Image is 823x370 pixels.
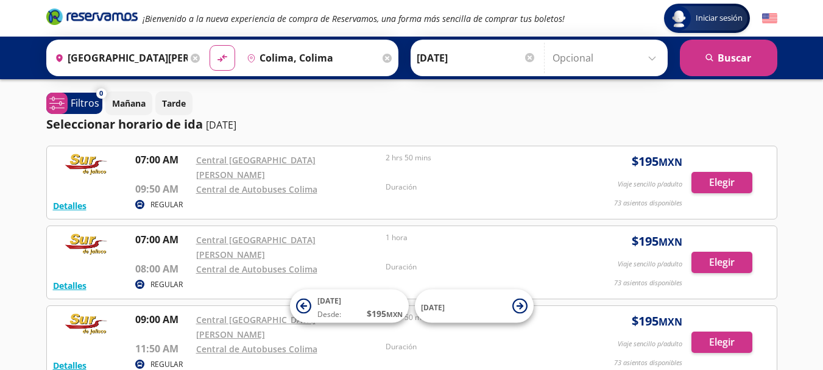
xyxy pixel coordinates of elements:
button: [DATE]Desde:$195MXN [290,290,409,323]
p: Seleccionar horario de ida [46,115,203,133]
button: Elegir [691,172,752,193]
img: RESERVAMOS [53,152,120,177]
a: Brand Logo [46,7,138,29]
span: [DATE] [317,296,341,306]
a: Central [GEOGRAPHIC_DATA][PERSON_NAME] [196,314,316,340]
p: 09:50 AM [135,182,190,196]
p: 73 asientos disponibles [614,278,682,288]
a: Central de Autobuses Colima [196,183,317,195]
button: Mañana [105,91,152,115]
span: Iniciar sesión [691,12,747,24]
p: Viaje sencillo p/adulto [618,339,682,349]
p: Viaje sencillo p/adulto [618,259,682,269]
span: $ 195 [632,312,682,330]
p: 11:50 AM [135,341,190,356]
p: 1 hora [386,232,570,243]
button: Buscar [680,40,777,76]
button: Elegir [691,332,752,353]
p: 09:00 AM [135,312,190,327]
a: Central de Autobuses Colima [196,343,317,355]
i: Brand Logo [46,7,138,26]
button: [DATE] [415,290,534,323]
p: [DATE] [206,118,236,132]
p: 07:00 AM [135,152,190,167]
p: 73 asientos disponibles [614,198,682,208]
span: Desde: [317,309,341,320]
a: Central [GEOGRAPHIC_DATA][PERSON_NAME] [196,234,316,260]
button: Detalles [53,279,87,292]
small: MXN [386,310,403,319]
em: ¡Bienvenido a la nueva experiencia de compra de Reservamos, una forma más sencilla de comprar tus... [143,13,565,24]
small: MXN [659,315,682,329]
p: Duración [386,182,570,193]
p: Filtros [71,96,99,110]
button: Elegir [691,252,752,273]
p: Mañana [112,97,146,110]
span: [DATE] [421,302,445,312]
p: Tarde [162,97,186,110]
span: $ 195 [632,232,682,251]
a: Central [GEOGRAPHIC_DATA][PERSON_NAME] [196,154,316,180]
p: Duración [386,341,570,352]
input: Buscar Destino [242,43,380,73]
button: 0Filtros [46,93,102,114]
small: MXN [659,155,682,169]
p: 08:00 AM [135,261,190,276]
button: Tarde [155,91,193,115]
p: 2 hrs 50 mins [386,152,570,163]
p: Viaje sencillo p/adulto [618,179,682,190]
input: Buscar Origen [50,43,188,73]
input: Opcional [553,43,662,73]
button: English [762,11,777,26]
p: 07:00 AM [135,232,190,247]
span: 0 [99,88,103,99]
a: Central de Autobuses Colima [196,263,317,275]
p: Duración [386,261,570,272]
p: REGULAR [150,359,183,370]
small: MXN [659,235,682,249]
p: 73 asientos disponibles [614,358,682,368]
button: Detalles [53,199,87,212]
span: $ 195 [632,152,682,171]
p: REGULAR [150,279,183,290]
img: RESERVAMOS [53,232,120,257]
input: Elegir Fecha [417,43,536,73]
span: $ 195 [367,307,403,320]
img: RESERVAMOS [53,312,120,336]
p: REGULAR [150,199,183,210]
